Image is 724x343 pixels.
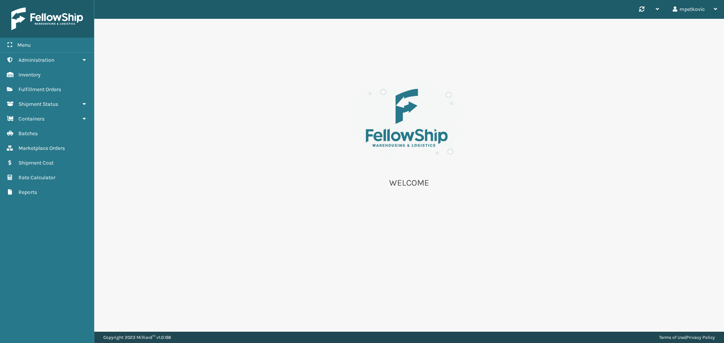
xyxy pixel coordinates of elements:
[18,145,65,151] span: Marketplace Orders
[18,174,55,181] span: Rate Calculator
[659,332,715,343] div: |
[17,42,31,48] span: Menu
[18,189,37,195] span: Reports
[103,332,171,343] p: Copyright 2023 Milliard™ v 1.0.186
[18,130,38,137] span: Batches
[686,335,715,340] a: Privacy Policy
[18,160,54,166] span: Shipment Cost
[18,57,54,63] span: Administration
[18,72,41,78] span: Inventory
[18,116,44,122] span: Containers
[18,86,61,93] span: Fulfillment Orders
[334,64,485,168] img: es-welcome.8eb42ee4.svg
[11,8,83,30] img: logo
[659,335,685,340] a: Terms of Use
[334,177,485,189] p: WELCOME
[18,101,58,107] span: Shipment Status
